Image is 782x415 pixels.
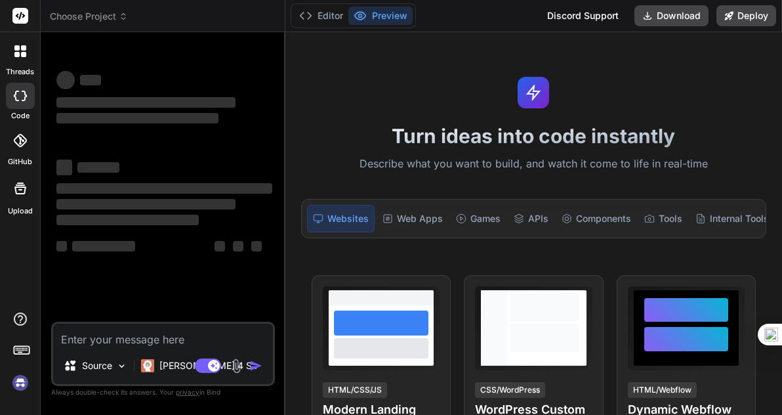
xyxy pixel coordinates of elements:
div: CSS/WordPress [475,382,545,398]
span: ‌ [56,160,72,175]
h1: Turn ideas into code instantly [293,124,774,148]
span: ‌ [56,241,67,251]
div: HTML/CSS/JS [323,382,387,398]
div: APIs [508,205,554,232]
span: privacy [176,388,199,396]
div: HTML/Webflow [628,382,697,398]
span: ‌ [80,75,101,85]
p: Always double-check its answers. Your in Bind [51,386,275,399]
div: Web Apps [377,205,448,232]
img: attachment [229,359,244,374]
span: ‌ [215,241,225,251]
span: ‌ [56,113,218,123]
span: ‌ [56,183,272,194]
p: Source [82,359,112,372]
img: one_i.png [764,328,778,341]
span: ‌ [56,71,75,89]
span: ‌ [72,241,135,251]
div: Discord Support [539,5,627,26]
button: Editor [294,7,348,25]
div: Internal Tools [690,205,774,232]
span: Choose Project [50,10,128,23]
img: signin [9,372,31,394]
span: ‌ [77,162,119,173]
div: Games [451,205,506,232]
button: Download [634,5,709,26]
button: Preview [348,7,413,25]
div: Websites [307,205,375,232]
span: ‌ [233,241,243,251]
span: ‌ [56,97,236,108]
span: ‌ [56,199,236,209]
img: Claude 4 Sonnet [141,359,154,372]
span: ‌ [56,215,199,225]
img: Pick Models [116,360,127,372]
label: GitHub [8,156,32,167]
img: icon [249,359,262,372]
button: Deploy [716,5,776,26]
div: Tools [639,205,688,232]
p: Describe what you want to build, and watch it come to life in real-time [293,156,774,173]
span: ‌ [251,241,262,251]
label: Upload [8,206,33,217]
label: code [11,110,30,121]
div: Components [556,205,636,232]
p: [PERSON_NAME] 4 S.. [159,359,257,372]
label: threads [6,66,34,77]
